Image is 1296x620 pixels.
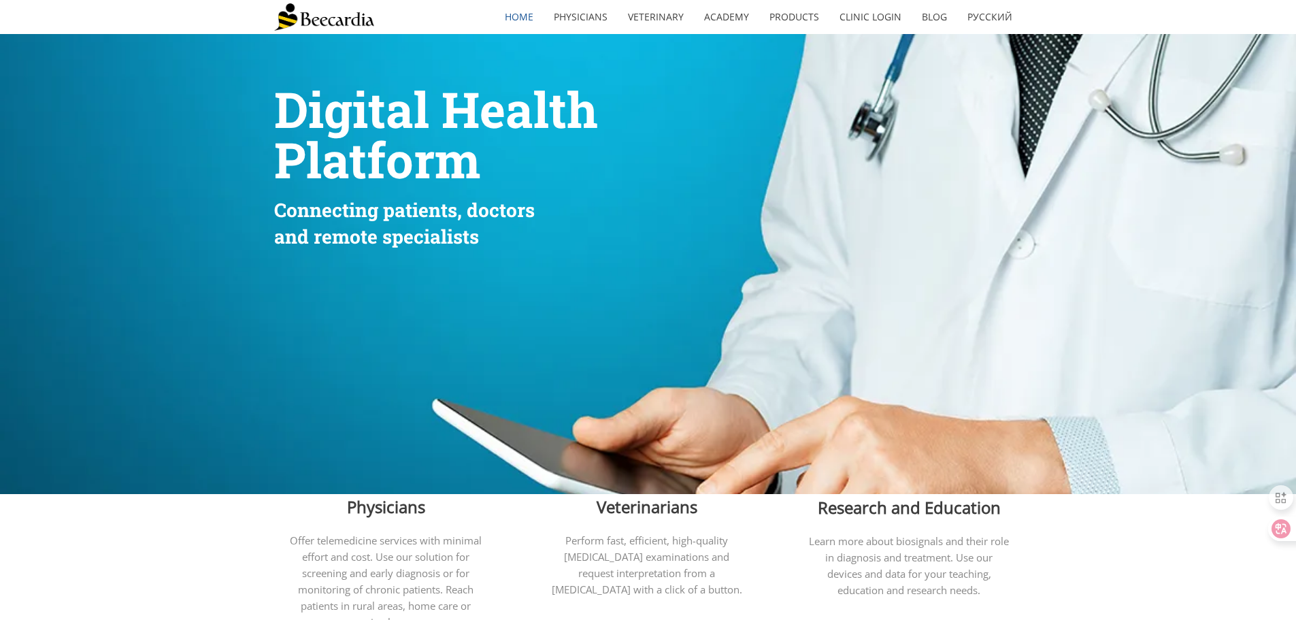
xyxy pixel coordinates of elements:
span: Platform [274,127,480,192]
span: Learn more about biosignals and their role in diagnosis and treatment. Use our devices and data f... [809,534,1009,597]
a: Academy [694,1,759,33]
span: Veterinarians [597,495,697,518]
img: Beecardia [274,3,374,31]
a: Veterinary [618,1,694,33]
a: Products [759,1,829,33]
span: Connecting patients, doctors [274,197,535,223]
a: Русский [957,1,1023,33]
a: Physicians [544,1,618,33]
span: Research and Education [818,496,1001,519]
a: Clinic Login [829,1,912,33]
span: and remote specialists [274,224,479,249]
span: Perform fast, efficient, high-quality [MEDICAL_DATA] examinations and request interpretation from... [552,534,742,596]
span: Digital Health [274,77,598,142]
a: home [495,1,544,33]
a: Blog [912,1,957,33]
span: Physicians [347,495,425,518]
